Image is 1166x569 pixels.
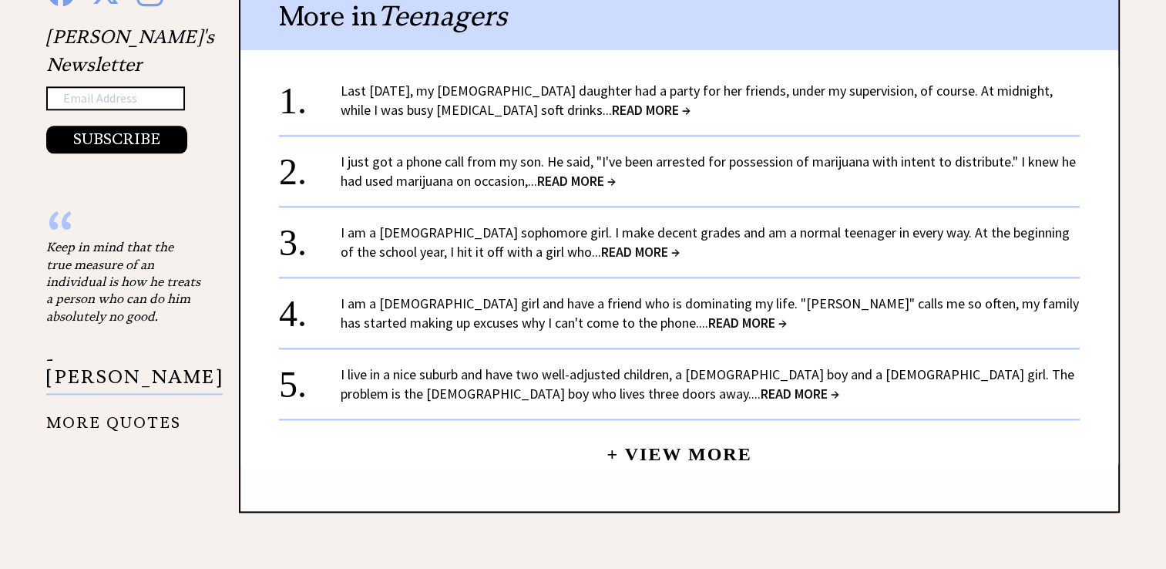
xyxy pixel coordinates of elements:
[279,294,341,322] div: 4.
[279,81,341,109] div: 1.
[46,23,214,154] div: [PERSON_NAME]'s Newsletter
[46,351,223,395] p: - [PERSON_NAME]
[341,224,1070,261] a: I am a [DEMOGRAPHIC_DATA] sophomore girl. I make decent grades and am a normal teenager in every ...
[537,172,616,190] span: READ MORE →
[46,238,200,325] div: Keep in mind that the true measure of an individual is how he treats a person who can do him abso...
[341,295,1079,332] a: I am a [DEMOGRAPHIC_DATA] girl and have a friend who is dominating my life. "[PERSON_NAME]" calls...
[46,86,185,111] input: Email Address
[46,402,181,432] a: MORE QUOTES
[279,152,341,180] div: 2.
[279,365,341,393] div: 5.
[279,223,341,251] div: 3.
[341,365,1074,402] a: I live in a nice suburb and have two well-adjusted children, a [DEMOGRAPHIC_DATA] boy and a [DEMO...
[46,126,187,153] button: SUBSCRIBE
[341,82,1053,119] a: Last [DATE], my [DEMOGRAPHIC_DATA] daughter had a party for her friends, under my supervision, of...
[46,223,200,238] div: “
[341,153,1076,190] a: I just got a phone call from my son. He said, "I've been arrested for possession of marijuana wit...
[601,243,680,261] span: READ MORE →
[607,431,751,464] a: + View More
[708,314,787,332] span: READ MORE →
[761,385,839,402] span: READ MORE →
[612,101,691,119] span: READ MORE →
